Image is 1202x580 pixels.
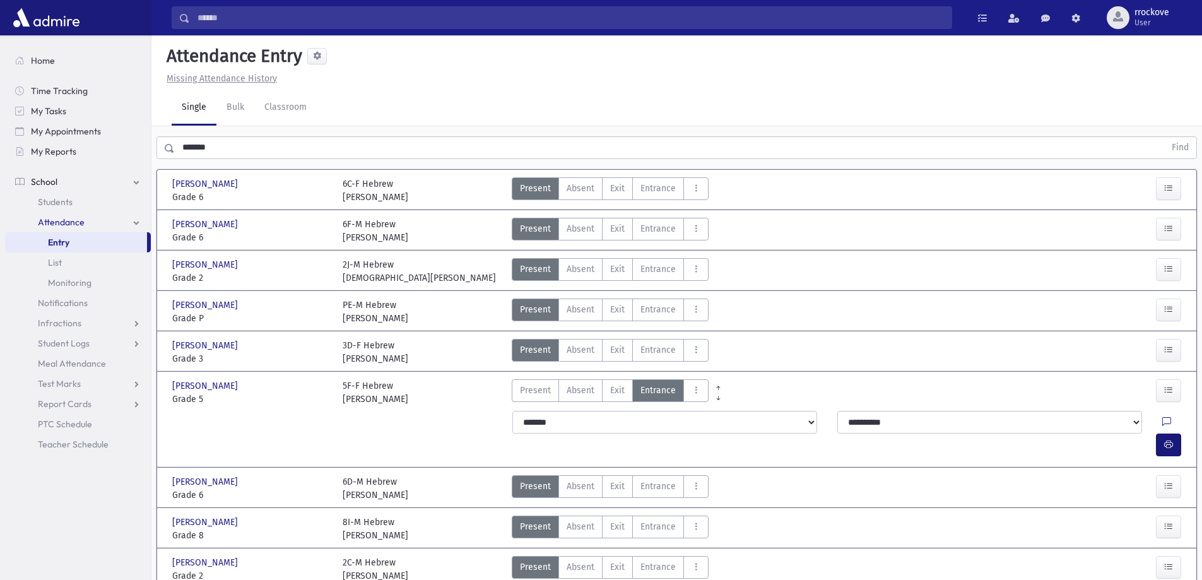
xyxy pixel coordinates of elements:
[567,520,594,533] span: Absent
[610,384,625,397] span: Exit
[48,237,69,248] span: Entry
[343,339,408,365] div: 3D-F Hebrew [PERSON_NAME]
[567,480,594,493] span: Absent
[172,393,330,406] span: Grade 5
[254,90,317,126] a: Classroom
[162,73,277,84] a: Missing Attendance History
[610,182,625,195] span: Exit
[5,414,151,434] a: PTC Schedule
[172,177,240,191] span: [PERSON_NAME]
[512,177,709,204] div: AttTypes
[610,520,625,533] span: Exit
[172,312,330,325] span: Grade P
[5,212,151,232] a: Attendance
[172,218,240,231] span: [PERSON_NAME]
[640,222,676,235] span: Entrance
[216,90,254,126] a: Bulk
[567,182,594,195] span: Absent
[5,313,151,333] a: Infractions
[31,105,66,117] span: My Tasks
[5,333,151,353] a: Student Logs
[5,252,151,273] a: List
[512,379,709,406] div: AttTypes
[610,222,625,235] span: Exit
[520,560,551,574] span: Present
[5,50,151,71] a: Home
[512,339,709,365] div: AttTypes
[31,55,55,66] span: Home
[520,384,551,397] span: Present
[172,352,330,365] span: Grade 3
[343,177,408,204] div: 6C-F Hebrew [PERSON_NAME]
[38,378,81,389] span: Test Marks
[38,338,90,349] span: Student Logs
[172,258,240,271] span: [PERSON_NAME]
[5,293,151,313] a: Notifications
[512,516,709,542] div: AttTypes
[38,317,81,329] span: Infractions
[5,192,151,212] a: Students
[520,222,551,235] span: Present
[172,191,330,204] span: Grade 6
[5,273,151,293] a: Monitoring
[640,263,676,276] span: Entrance
[10,5,83,30] img: AdmirePro
[640,480,676,493] span: Entrance
[520,263,551,276] span: Present
[610,480,625,493] span: Exit
[512,218,709,244] div: AttTypes
[520,480,551,493] span: Present
[567,560,594,574] span: Absent
[38,398,91,410] span: Report Cards
[167,73,277,84] u: Missing Attendance History
[5,353,151,374] a: Meal Attendance
[610,263,625,276] span: Exit
[640,384,676,397] span: Entrance
[38,358,106,369] span: Meal Attendance
[31,126,101,137] span: My Appointments
[172,488,330,502] span: Grade 6
[190,6,952,29] input: Search
[38,439,109,450] span: Teacher Schedule
[5,394,151,414] a: Report Cards
[610,343,625,357] span: Exit
[610,303,625,316] span: Exit
[5,81,151,101] a: Time Tracking
[38,216,85,228] span: Attendance
[162,45,302,67] h5: Attendance Entry
[31,176,57,187] span: School
[640,182,676,195] span: Entrance
[31,146,76,157] span: My Reports
[343,218,408,244] div: 6F-M Hebrew [PERSON_NAME]
[38,196,73,208] span: Students
[172,299,240,312] span: [PERSON_NAME]
[31,85,88,97] span: Time Tracking
[520,343,551,357] span: Present
[1134,8,1169,18] span: rrockove
[343,475,408,502] div: 6D-M Hebrew [PERSON_NAME]
[172,379,240,393] span: [PERSON_NAME]
[172,231,330,244] span: Grade 6
[5,374,151,394] a: Test Marks
[172,339,240,352] span: [PERSON_NAME]
[172,90,216,126] a: Single
[172,556,240,569] span: [PERSON_NAME]
[172,516,240,529] span: [PERSON_NAME]
[172,529,330,542] span: Grade 8
[38,418,92,430] span: PTC Schedule
[567,384,594,397] span: Absent
[640,520,676,533] span: Entrance
[343,379,408,406] div: 5F-F Hebrew [PERSON_NAME]
[567,222,594,235] span: Absent
[5,141,151,162] a: My Reports
[567,343,594,357] span: Absent
[520,520,551,533] span: Present
[48,257,62,268] span: List
[343,258,496,285] div: 2J-M Hebrew [DEMOGRAPHIC_DATA][PERSON_NAME]
[5,434,151,454] a: Teacher Schedule
[5,101,151,121] a: My Tasks
[567,263,594,276] span: Absent
[1164,137,1196,158] button: Find
[520,303,551,316] span: Present
[343,299,408,325] div: PE-M Hebrew [PERSON_NAME]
